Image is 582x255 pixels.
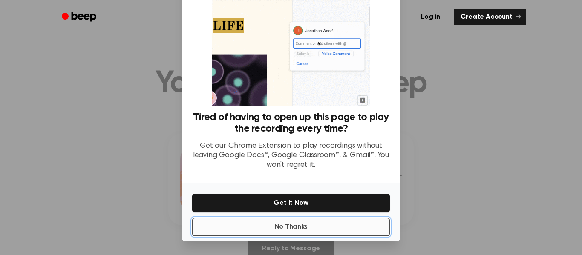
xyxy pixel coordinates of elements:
h3: Tired of having to open up this page to play the recording every time? [192,112,390,135]
a: Create Account [454,9,526,25]
p: Get our Chrome Extension to play recordings without leaving Google Docs™, Google Classroom™, & Gm... [192,141,390,170]
a: Log in [412,7,449,27]
button: Get It Now [192,194,390,212]
button: No Thanks [192,218,390,236]
a: Beep [56,9,104,26]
